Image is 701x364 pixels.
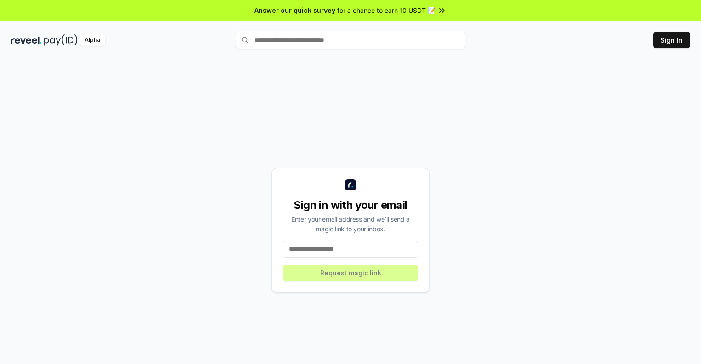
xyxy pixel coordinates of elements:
[254,6,335,15] span: Answer our quick survey
[345,179,356,190] img: logo_small
[653,32,690,48] button: Sign In
[337,6,435,15] span: for a chance to earn 10 USDT 📝
[283,214,418,234] div: Enter your email address and we’ll send a magic link to your inbox.
[44,34,78,46] img: pay_id
[11,34,42,46] img: reveel_dark
[79,34,105,46] div: Alpha
[283,198,418,213] div: Sign in with your email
